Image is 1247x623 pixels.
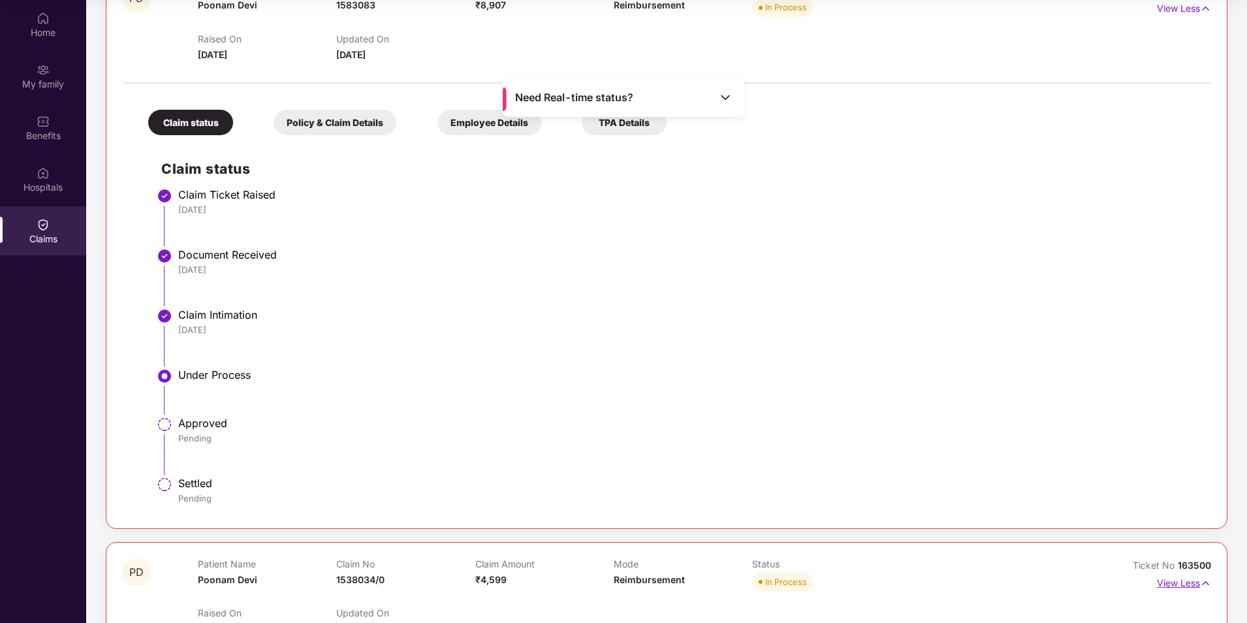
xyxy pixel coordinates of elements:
div: Under Process [178,368,1198,381]
img: svg+xml;base64,PHN2ZyBpZD0iU3RlcC1Eb25lLTMyeDMyIiB4bWxucz0iaHR0cDovL3d3dy53My5vcmcvMjAwMC9zdmciIH... [157,188,172,204]
p: Claim Amount [475,558,614,569]
div: Approved [178,417,1198,430]
img: svg+xml;base64,PHN2ZyBpZD0iU3RlcC1Eb25lLTMyeDMyIiB4bWxucz0iaHR0cDovL3d3dy53My5vcmcvMjAwMC9zdmciIH... [157,248,172,264]
div: In Process [765,1,807,14]
img: svg+xml;base64,PHN2ZyBpZD0iSG9zcGl0YWxzIiB4bWxucz0iaHR0cDovL3d3dy53My5vcmcvMjAwMC9zdmciIHdpZHRoPS... [37,167,50,180]
p: Updated On [336,33,475,44]
div: Claim Intimation [178,308,1198,321]
span: PD [129,567,144,578]
span: [DATE] [198,49,227,60]
p: Patient Name [198,558,336,569]
div: [DATE] [178,204,1198,216]
img: Toggle Icon [719,91,732,104]
div: Settled [178,477,1198,490]
span: Poonam Devi [198,574,257,585]
div: Employee Details [437,110,541,135]
span: Ticket No [1133,560,1178,571]
div: Pending [178,432,1198,444]
img: svg+xml;base64,PHN2ZyBpZD0iSG9tZSIgeG1sbnM9Imh0dHA6Ly93d3cudzMub3JnLzIwMDAvc3ZnIiB3aWR0aD0iMjAiIG... [37,12,50,25]
div: Pending [178,492,1198,504]
p: Claim No [336,558,475,569]
div: TPA Details [582,110,667,135]
p: Status [752,558,891,569]
div: [DATE] [178,264,1198,276]
img: svg+xml;base64,PHN2ZyB3aWR0aD0iMjAiIGhlaWdodD0iMjAiIHZpZXdCb3g9IjAgMCAyMCAyMCIgZmlsbD0ibm9uZSIgeG... [37,63,50,76]
img: svg+xml;base64,PHN2ZyBpZD0iQ2xhaW0iIHhtbG5zPSJodHRwOi8vd3d3LnczLm9yZy8yMDAwL3N2ZyIgd2lkdGg9IjIwIi... [37,218,50,231]
img: svg+xml;base64,PHN2ZyBpZD0iU3RlcC1QZW5kaW5nLTMyeDMyIiB4bWxucz0iaHR0cDovL3d3dy53My5vcmcvMjAwMC9zdm... [157,417,172,432]
p: Updated On [336,607,475,618]
img: svg+xml;base64,PHN2ZyBpZD0iU3RlcC1Eb25lLTMyeDMyIiB4bWxucz0iaHR0cDovL3d3dy53My5vcmcvMjAwMC9zdmciIH... [157,308,172,324]
span: ₹4,599 [475,574,507,585]
p: Raised On [198,607,336,618]
h2: Claim status [161,158,1198,180]
img: svg+xml;base64,PHN2ZyB4bWxucz0iaHR0cDovL3d3dy53My5vcmcvMjAwMC9zdmciIHdpZHRoPSIxNyIgaGVpZ2h0PSIxNy... [1200,576,1211,590]
img: svg+xml;base64,PHN2ZyBpZD0iQmVuZWZpdHMiIHhtbG5zPSJodHRwOi8vd3d3LnczLm9yZy8yMDAwL3N2ZyIgd2lkdGg9Ij... [37,115,50,128]
div: [DATE] [178,324,1198,336]
p: View Less [1157,573,1211,590]
img: svg+xml;base64,PHN2ZyBpZD0iU3RlcC1BY3RpdmUtMzJ4MzIiIHhtbG5zPSJodHRwOi8vd3d3LnczLm9yZy8yMDAwL3N2Zy... [157,368,172,384]
p: Mode [614,558,752,569]
div: In Process [765,575,807,588]
p: Raised On [198,33,336,44]
span: Need Real-time status? [515,91,633,104]
span: 1538034/0 [336,574,385,585]
div: Policy & Claim Details [274,110,396,135]
span: 163500 [1178,560,1211,571]
span: [DATE] [336,49,366,60]
div: Document Received [178,248,1198,261]
img: svg+xml;base64,PHN2ZyB4bWxucz0iaHR0cDovL3d3dy53My5vcmcvMjAwMC9zdmciIHdpZHRoPSIxNyIgaGVpZ2h0PSIxNy... [1200,1,1211,16]
div: Claim Ticket Raised [178,188,1198,201]
span: Reimbursement [614,574,685,585]
img: svg+xml;base64,PHN2ZyBpZD0iU3RlcC1QZW5kaW5nLTMyeDMyIiB4bWxucz0iaHR0cDovL3d3dy53My5vcmcvMjAwMC9zdm... [157,477,172,492]
div: Claim status [148,110,233,135]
